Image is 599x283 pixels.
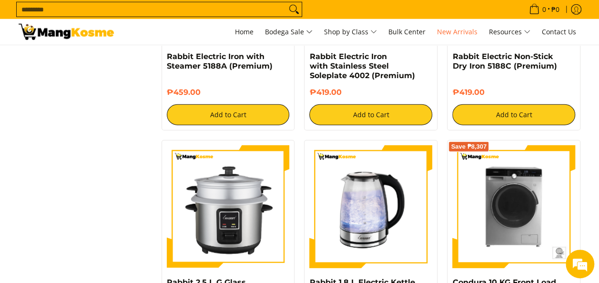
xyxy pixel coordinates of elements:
textarea: Type your message and hit 'Enter' [5,185,182,218]
h6: ₱419.00 [452,88,575,97]
button: Add to Cart [452,104,575,125]
span: We're online! [55,82,132,179]
span: • [526,4,562,15]
span: Shop by Class [324,26,377,38]
a: Bulk Center [384,19,430,45]
a: Rabbit Electric Iron with Stainless Steel Soleplate 4002 (Premium) [309,52,415,80]
img: Rabbit 1.8 L Electric Kettle, Glass body (Premium) [309,145,432,268]
span: Contact Us [542,27,576,36]
a: Shop by Class [319,19,382,45]
a: New Arrivals [432,19,482,45]
a: Home [230,19,258,45]
span: Save ₱8,307 [451,144,487,150]
span: Bulk Center [388,27,426,36]
button: Add to Cart [309,104,432,125]
button: Add to Cart [167,104,290,125]
img: Condura 10 KG Front Load Combo Inverter Washing Machine (Premium) [452,145,575,268]
span: ₱0 [550,6,561,13]
span: Home [235,27,254,36]
h6: ₱419.00 [309,88,432,97]
a: Bodega Sale [260,19,317,45]
a: Rabbit Electric Non-Stick Dry Iron 5188C (Premium) [452,52,557,71]
a: Rabbit Electric Iron with Steamer 5188A (Premium) [167,52,273,71]
span: Bodega Sale [265,26,313,38]
span: 0 [541,6,548,13]
img: New Arrivals: Fresh Release from The Premium Brands l Mang Kosme [19,24,114,40]
button: Search [286,2,302,17]
a: Contact Us [537,19,581,45]
nav: Main Menu [123,19,581,45]
img: https://mangkosme.com/products/rabbit-2-5-l-g-glass-lid-with-steamer-rice-cooker-silver-class-a [167,145,290,268]
a: Resources [484,19,535,45]
span: New Arrivals [437,27,477,36]
span: Resources [489,26,530,38]
div: Chat with us now [50,53,160,66]
div: Minimize live chat window [156,5,179,28]
h6: ₱459.00 [167,88,290,97]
